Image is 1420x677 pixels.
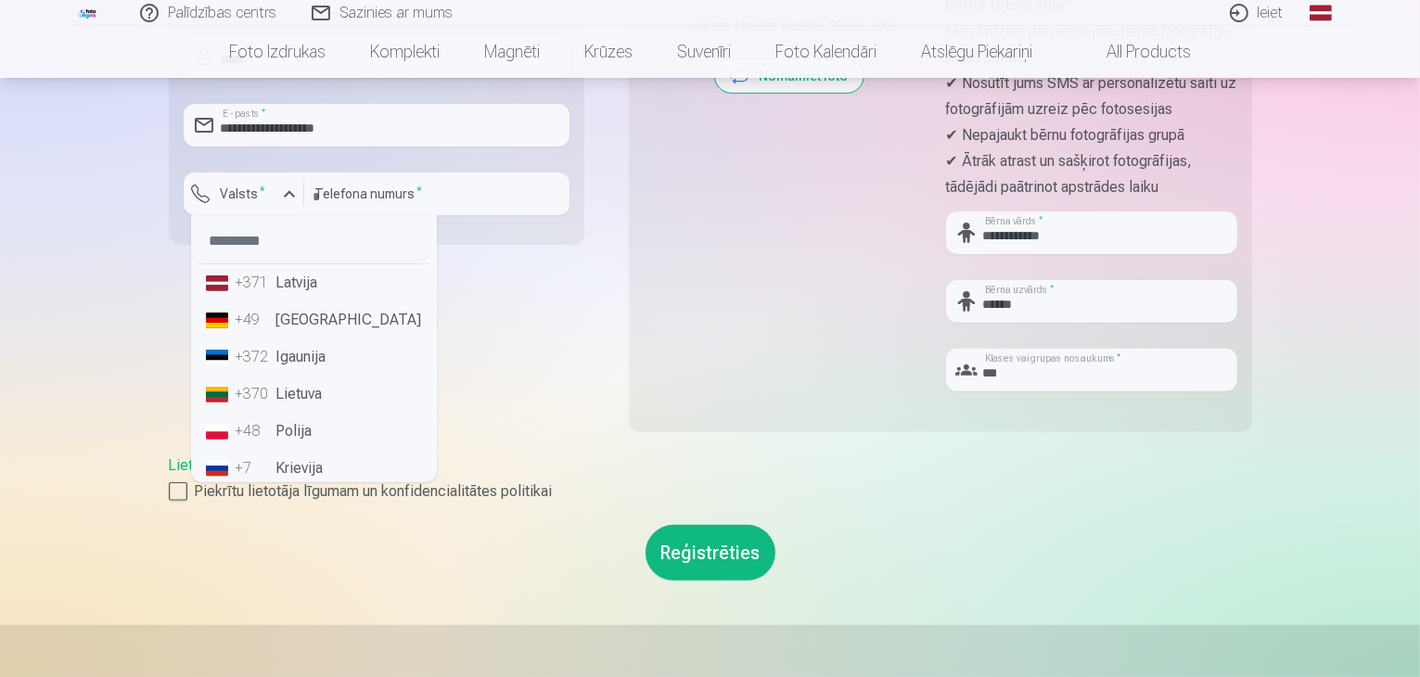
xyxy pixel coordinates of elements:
[946,70,1237,122] p: ✔ Nosūtīt jums SMS ar personalizētu saiti uz fotogrāfijām uzreiz pēc fotosesijas
[78,7,98,19] img: /fa1
[198,264,429,301] li: Latvija
[198,413,429,450] li: Polija
[236,383,273,405] div: +370
[646,525,775,581] button: Reģistrēties
[348,26,462,78] a: Komplekti
[236,309,273,331] div: +49
[236,272,273,294] div: +371
[655,26,753,78] a: Suvenīri
[207,26,348,78] a: Foto izdrukas
[198,450,429,487] li: Krievija
[946,122,1237,148] p: ✔ Nepajaukt bērnu fotogrāfijas grupā
[562,26,655,78] a: Krūzes
[198,338,429,376] li: Igaunija
[169,456,287,474] a: Lietošanas līgums
[213,185,274,203] label: Valsts
[184,172,304,215] button: Valsts*
[753,26,899,78] a: Foto kalendāri
[169,454,1252,503] div: ,
[946,148,1237,200] p: ✔ Ātrāk atrast un sašķirot fotogrāfijas, tādējādi paātrinot apstrādes laiku
[198,301,429,338] li: [GEOGRAPHIC_DATA]
[169,480,1252,503] label: Piekrītu lietotāja līgumam un konfidencialitātes politikai
[184,215,304,230] div: Lauks ir obligāts
[462,26,562,78] a: Magnēti
[1055,26,1213,78] a: All products
[236,420,273,442] div: +48
[236,346,273,368] div: +372
[899,26,1055,78] a: Atslēgu piekariņi
[236,457,273,479] div: +7
[198,376,429,413] li: Lietuva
